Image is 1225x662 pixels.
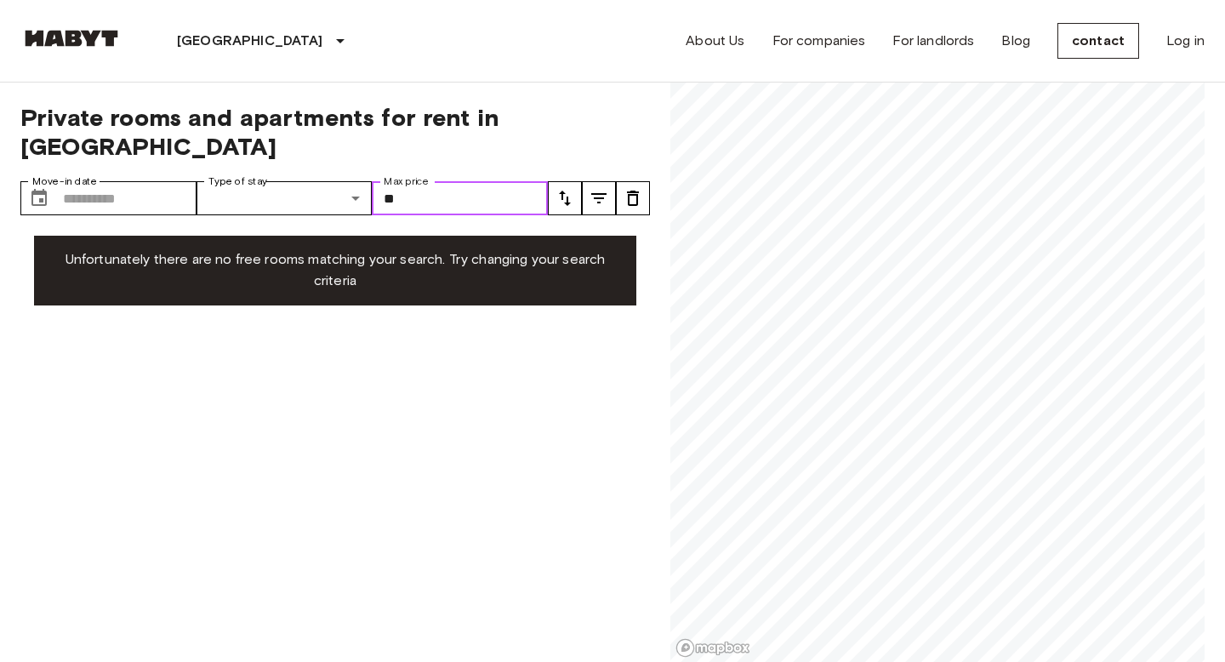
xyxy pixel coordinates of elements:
[582,181,616,215] button: tune
[686,31,744,51] a: About Us
[675,638,750,658] a: Mapbox logo
[1166,31,1205,51] a: Log in
[616,181,650,215] button: tune
[772,32,866,49] font: For companies
[892,32,974,49] font: For landlords
[1057,23,1139,59] a: contact
[20,30,122,47] img: Habyt
[686,32,744,49] font: About Us
[1166,32,1205,49] font: Log in
[66,251,606,288] font: Unfortunately there are no free rooms matching your search. Try changing your search criteria
[384,175,430,187] font: Max price
[892,31,974,51] a: For landlords
[1001,32,1030,49] font: Blog
[1072,32,1125,49] font: contact
[1001,31,1030,51] a: Blog
[22,181,56,215] button: Choose date
[208,175,267,187] font: Type of stay
[772,31,866,51] a: For companies
[177,32,323,49] font: [GEOGRAPHIC_DATA]
[32,175,97,187] font: Move-in date
[548,181,582,215] button: tune
[20,103,499,161] font: Private rooms and apartments for rent in [GEOGRAPHIC_DATA]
